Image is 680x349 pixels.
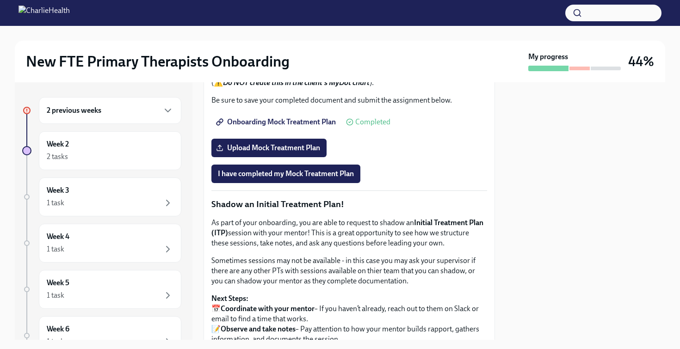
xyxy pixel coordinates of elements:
[47,152,68,162] div: 2 tasks
[221,304,315,313] strong: Coordinate with your mentor
[211,165,360,183] button: I have completed my Mock Treatment Plan
[211,198,487,210] p: Shadow an Initial Treatment Plan!
[39,97,181,124] div: 2 previous weeks
[47,232,69,242] h6: Week 4
[211,78,487,88] p: (⚠️ ).
[211,218,487,248] p: As part of your onboarding, you are able to request to shadow an session with your mentor! This i...
[355,118,390,126] span: Completed
[628,53,654,70] h3: 44%
[22,131,181,170] a: Week 22 tasks
[218,117,336,127] span: Onboarding Mock Treatment Plan
[211,218,483,237] strong: Initial Treatment Plan (ITP)
[47,185,69,196] h6: Week 3
[211,256,487,286] p: Sometimes sessions may not be available - in this case you may ask your supervisor if there are a...
[47,198,64,208] div: 1 task
[47,139,69,149] h6: Week 2
[221,325,296,333] strong: Observe and take notes
[211,95,487,105] p: Be sure to save your completed document and submit the assignment below.
[47,290,64,300] div: 1 task
[47,278,69,288] h6: Week 5
[47,324,69,334] h6: Week 6
[26,52,290,71] h2: New FTE Primary Therapists Onboarding
[19,6,70,20] img: CharlieHealth
[47,337,64,347] div: 1 task
[211,113,342,131] a: Onboarding Mock Treatment Plan
[22,178,181,216] a: Week 31 task
[47,105,101,116] h6: 2 previous weeks
[218,143,320,153] span: Upload Mock Treatment Plan
[22,270,181,309] a: Week 51 task
[211,294,248,303] strong: Next Steps:
[218,169,354,178] span: I have completed my Mock Treatment Plan
[47,244,64,254] div: 1 task
[223,78,370,87] strong: Do NOT create this in the client's MyDot chart
[528,52,568,62] strong: My progress
[22,224,181,263] a: Week 41 task
[211,139,327,157] label: Upload Mock Treatment Plan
